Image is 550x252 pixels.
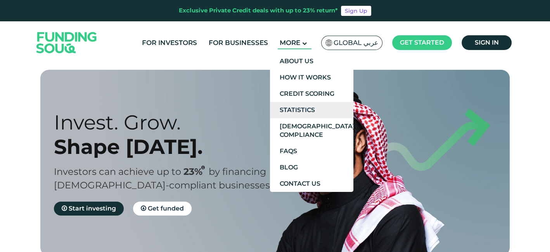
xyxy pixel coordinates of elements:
[140,36,199,49] a: For Investors
[29,23,105,62] img: Logo
[325,40,332,46] img: SA Flag
[270,69,353,86] a: How It Works
[270,86,353,102] a: Credit Scoring
[179,6,338,15] div: Exclusive Private Credit deals with up to 23% return*
[270,102,353,118] a: Statistics
[270,143,353,159] a: FAQs
[341,6,371,16] a: Sign Up
[54,135,289,159] div: Shape [DATE].
[148,205,184,212] span: Get funded
[133,202,192,216] a: Get funded
[475,39,499,46] span: Sign in
[270,118,353,143] a: [DEMOGRAPHIC_DATA] Compliance
[54,166,181,177] span: Investors can achieve up to
[69,205,116,212] span: Start investing
[280,39,300,47] span: More
[183,166,209,177] span: 23%
[54,110,289,135] div: Invest. Grow.
[400,39,444,46] span: Get started
[270,53,353,69] a: About Us
[270,159,353,176] a: Blog
[334,38,378,47] span: Global عربي
[270,176,353,192] a: Contact Us
[201,166,205,170] i: 23% IRR (expected) ~ 15% Net yield (expected)
[462,35,512,50] a: Sign in
[207,36,270,49] a: For Businesses
[54,202,124,216] a: Start investing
